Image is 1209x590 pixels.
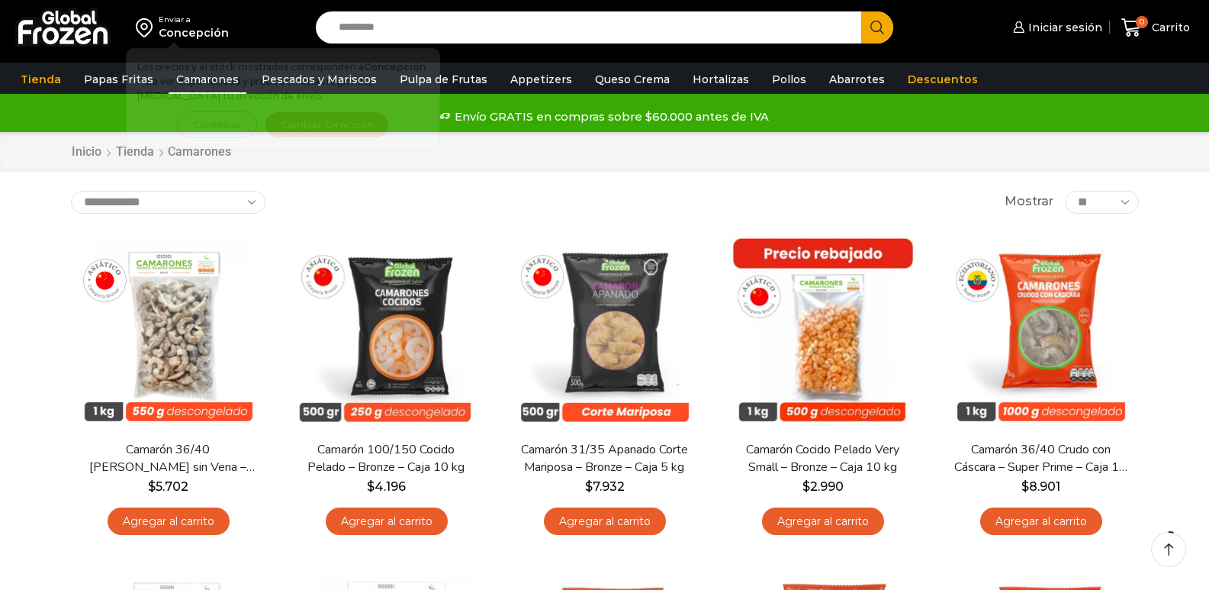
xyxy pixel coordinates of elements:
a: Camarón 31/35 Apanado Corte Mariposa – Bronze – Caja 5 kg [516,441,692,476]
a: Camarón 100/150 Cocido Pelado – Bronze – Caja 10 kg [298,441,474,476]
span: $ [1021,479,1029,494]
span: $ [802,479,810,494]
bdi: 5.702 [148,479,188,494]
a: Agregar al carrito: “Camarón 36/40 Crudo Pelado sin Vena - Bronze - Caja 10 kg” [108,508,230,536]
span: Carrito [1148,20,1190,35]
a: Appetizers [503,65,580,94]
span: 0 [1136,16,1148,28]
button: Cambiar Dirección [265,111,389,138]
a: Pollos [764,65,814,94]
h1: Camarones [168,144,231,159]
a: Hortalizas [685,65,757,94]
div: Concepción [159,25,229,40]
span: $ [367,479,375,494]
a: Camarón 36/40 Crudo con Cáscara – Super Prime – Caja 10 kg [953,441,1128,476]
span: Iniciar sesión [1024,20,1102,35]
img: address-field-icon.svg [136,15,159,40]
a: Camarón Cocido Pelado Very Small – Bronze – Caja 10 kg [735,441,910,476]
a: Pulpa de Frutas [392,65,495,94]
nav: Breadcrumb [71,143,231,161]
a: Agregar al carrito: “Camarón 36/40 Crudo con Cáscara - Super Prime - Caja 10 kg” [980,508,1102,536]
a: Tienda [115,143,155,161]
a: Tienda [13,65,69,94]
p: Los precios y el stock mostrados corresponden a . Para ver disponibilidad y precios en otras regi... [137,60,429,104]
a: Papas Fritas [76,65,161,94]
span: Mostrar [1005,193,1053,211]
div: Enviar a [159,15,229,25]
a: 0 Carrito [1117,10,1194,46]
a: Inicio [71,143,102,161]
bdi: 2.990 [802,479,844,494]
a: Abarrotes [822,65,892,94]
bdi: 4.196 [367,479,406,494]
button: Search button [861,11,893,44]
button: Continuar [177,111,257,138]
bdi: 7.932 [585,479,625,494]
a: Agregar al carrito: “Camarón Cocido Pelado Very Small - Bronze - Caja 10 kg” [762,508,884,536]
strong: Concepción [364,61,426,73]
span: $ [585,479,593,494]
a: Descuentos [900,65,986,94]
a: Queso Crema [587,65,677,94]
span: $ [148,479,156,494]
a: Agregar al carrito: “Camarón 31/35 Apanado Corte Mariposa - Bronze - Caja 5 kg” [544,508,666,536]
a: Camarón 36/40 [PERSON_NAME] sin Vena – Bronze – Caja 10 kg [80,441,256,476]
a: Iniciar sesión [1009,12,1102,43]
a: Agregar al carrito: “Camarón 100/150 Cocido Pelado - Bronze - Caja 10 kg” [326,508,448,536]
bdi: 8.901 [1021,479,1060,494]
select: Pedido de la tienda [71,191,265,214]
